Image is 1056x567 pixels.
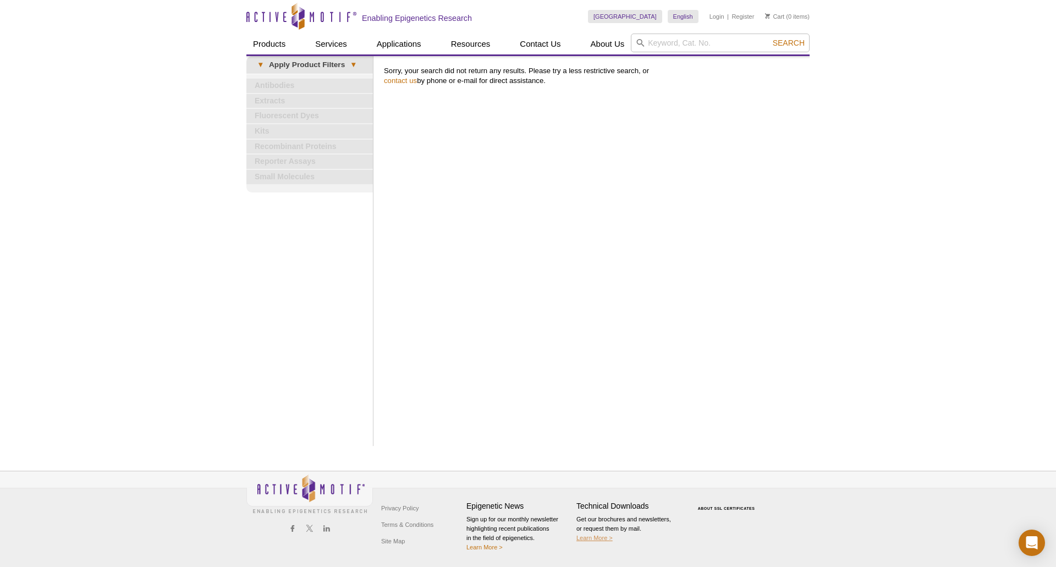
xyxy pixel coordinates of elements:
table: Click to Verify - This site chose Symantec SSL for secure e-commerce and confidential communicati... [686,491,769,515]
a: ▾Apply Product Filters▾ [246,56,373,74]
input: Keyword, Cat. No. [631,34,810,52]
a: Applications [370,34,428,54]
a: Site Map [378,533,408,549]
li: (0 items) [765,10,810,23]
img: Active Motif, [246,471,373,516]
a: contact us [384,76,417,85]
a: Products [246,34,292,54]
a: [GEOGRAPHIC_DATA] [588,10,662,23]
a: Privacy Policy [378,500,421,516]
a: Learn More > [576,535,613,541]
a: Contact Us [513,34,567,54]
a: Services [309,34,354,54]
img: Your Cart [765,13,770,19]
a: Extracts [246,94,373,108]
button: Search [769,38,808,48]
a: Learn More > [466,544,503,551]
h4: Technical Downloads [576,502,681,511]
h4: Epigenetic News [466,502,571,511]
a: Small Molecules [246,170,373,184]
a: About Us [584,34,631,54]
a: English [668,10,698,23]
a: Resources [444,34,497,54]
p: Sorry, your search did not return any results. Please try a less restrictive search, or by phone ... [384,66,804,86]
a: Antibodies [246,79,373,93]
h2: Enabling Epigenetics Research [362,13,472,23]
a: ABOUT SSL CERTIFICATES [698,507,755,510]
div: Open Intercom Messenger [1019,530,1045,556]
p: Sign up for our monthly newsletter highlighting recent publications in the field of epigenetics. [466,515,571,552]
span: ▾ [252,60,269,70]
a: Terms & Conditions [378,516,436,533]
a: Login [710,13,724,20]
a: Register [732,13,754,20]
li: | [727,10,729,23]
a: Cart [765,13,784,20]
p: Get our brochures and newsletters, or request them by mail. [576,515,681,543]
span: Search [773,38,805,47]
span: ▾ [345,60,362,70]
a: Recombinant Proteins [246,140,373,154]
a: Reporter Assays [246,155,373,169]
a: Fluorescent Dyes [246,109,373,123]
a: Kits [246,124,373,139]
